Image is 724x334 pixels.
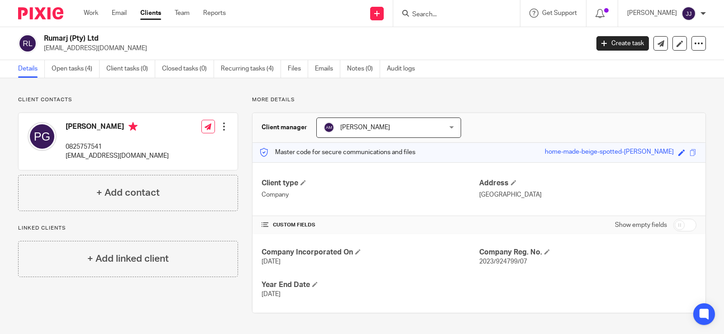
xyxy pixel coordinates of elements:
span: [DATE] [262,291,281,297]
p: Company [262,190,479,199]
p: Master code for secure communications and files [259,148,415,157]
h4: + Add linked client [87,252,169,266]
h4: CUSTOM FIELDS [262,221,479,229]
a: Create task [596,36,649,51]
p: Linked clients [18,225,238,232]
h4: Client type [262,179,479,188]
img: Pixie [18,7,63,19]
a: Client tasks (0) [106,60,155,78]
h3: Client manager [262,123,307,132]
a: Notes (0) [347,60,380,78]
label: Show empty fields [615,221,667,230]
h4: Company Incorporated On [262,248,479,257]
img: svg%3E [28,122,57,151]
h4: [PERSON_NAME] [66,122,169,133]
h2: Rumarj (Pty) Ltd [44,34,475,43]
a: Work [84,9,98,18]
a: Audit logs [387,60,422,78]
a: Emails [315,60,340,78]
a: Recurring tasks (4) [221,60,281,78]
a: Clients [140,9,161,18]
input: Search [411,11,493,19]
img: svg%3E [324,122,334,133]
img: svg%3E [681,6,696,21]
a: Reports [203,9,226,18]
a: Closed tasks (0) [162,60,214,78]
span: [PERSON_NAME] [340,124,390,131]
p: [GEOGRAPHIC_DATA] [479,190,696,199]
p: [PERSON_NAME] [627,9,677,18]
p: Client contacts [18,96,238,103]
img: svg%3E [18,34,37,53]
span: 2023/924799/07 [479,259,527,265]
h4: Company Reg. No. [479,248,696,257]
span: [DATE] [262,259,281,265]
p: 0825757541 [66,142,169,151]
p: [EMAIL_ADDRESS][DOMAIN_NAME] [66,151,169,160]
a: Email [112,9,127,18]
i: Primary [129,122,138,131]
p: [EMAIL_ADDRESS][DOMAIN_NAME] [44,44,583,53]
h4: Address [479,179,696,188]
a: Team [175,9,190,18]
p: More details [252,96,706,103]
span: Get Support [542,10,577,16]
a: Open tasks (4) [52,60,100,78]
div: home-made-beige-spotted-[PERSON_NAME] [545,147,674,158]
a: Details [18,60,45,78]
h4: + Add contact [96,186,160,200]
h4: Year End Date [262,280,479,290]
a: Files [288,60,308,78]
